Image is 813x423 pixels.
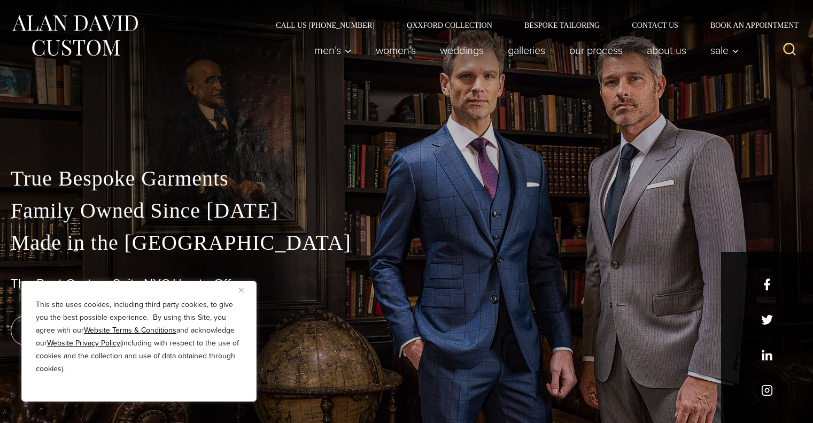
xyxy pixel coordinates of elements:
a: Women’s [364,40,428,61]
p: This site uses cookies, including third party cookies, to give you the best possible experience. ... [36,298,242,375]
a: Website Privacy Policy [47,337,120,349]
span: Men’s [314,45,352,56]
a: Galleries [496,40,558,61]
p: True Bespoke Garments Family Owned Since [DATE] Made in the [GEOGRAPHIC_DATA] [11,163,802,259]
a: book an appointment [11,316,160,345]
img: Close [239,288,244,293]
a: weddings [428,40,496,61]
a: Our Process [558,40,635,61]
a: Contact Us [616,21,694,29]
a: Book an Appointment [694,21,802,29]
a: Bespoke Tailoring [508,21,616,29]
button: View Search Form [777,37,802,63]
img: Alan David Custom [11,12,139,59]
span: Sale [710,45,739,56]
nav: Secondary Navigation [260,21,802,29]
a: Call Us [PHONE_NUMBER] [260,21,391,29]
a: Oxxford Collection [391,21,508,29]
h1: The Best Custom Suits NYC Has to Offer [11,276,802,291]
nav: Primary Navigation [303,40,745,61]
a: Website Terms & Conditions [84,325,176,336]
button: Close [239,283,252,296]
a: About Us [635,40,699,61]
